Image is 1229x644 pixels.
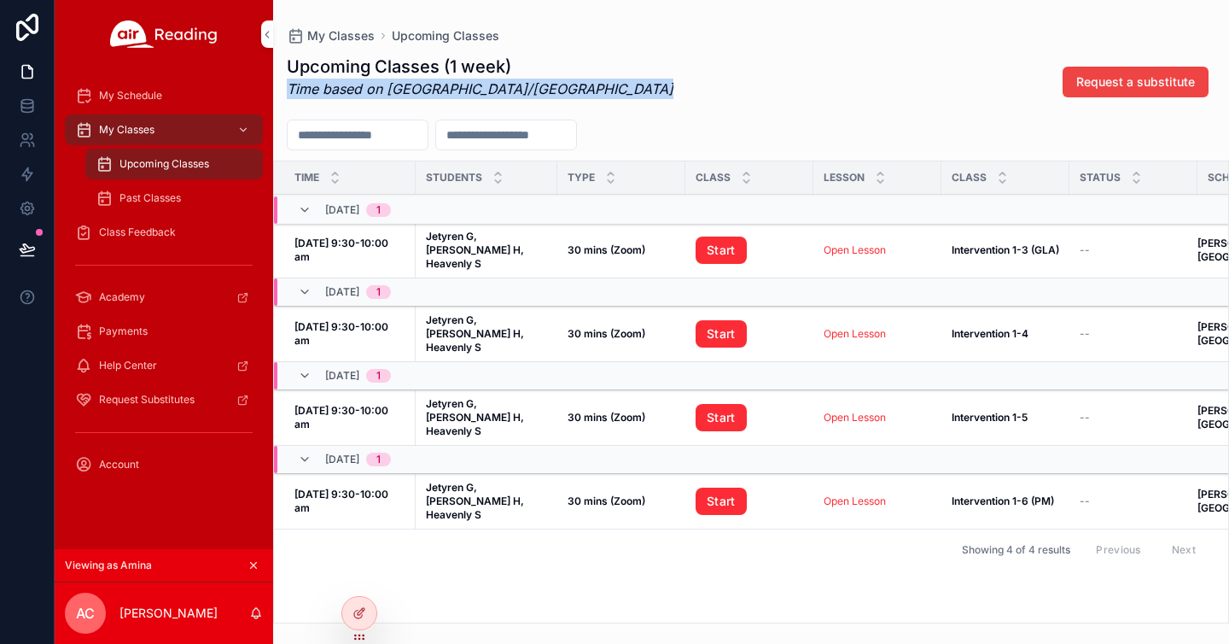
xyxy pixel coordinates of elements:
strong: Intervention 1-3 (GLA) [952,243,1059,256]
a: Payments [65,316,263,347]
strong: [DATE] 9:30-10:00 am [294,404,391,430]
a: Start [696,488,747,515]
span: -- [1080,243,1090,257]
span: Past Classes [119,191,181,205]
span: Lesson [824,171,865,184]
span: -- [1080,495,1090,508]
span: Class [696,171,731,184]
strong: 30 mins (Zoom) [568,495,645,507]
a: Class Feedback [65,217,263,248]
span: Account [99,458,139,471]
strong: 30 mins (Zoom) [568,243,645,256]
span: Students [426,171,482,184]
a: [DATE] 9:30-10:00 am [294,404,405,431]
strong: Intervention 1-5 [952,411,1028,424]
a: Jetyren G, [PERSON_NAME] H, Heavenly S [426,313,547,354]
span: Status [1080,171,1121,184]
strong: Jetyren G, [PERSON_NAME] H, Heavenly S [426,313,527,354]
a: Open Lesson [824,495,931,508]
a: -- [1080,327,1187,341]
a: Start [696,237,747,264]
a: Intervention 1-5 [952,411,1059,424]
span: [DATE] [325,453,359,466]
a: Open Lesson [824,411,931,424]
img: App logo [110,20,218,48]
strong: Intervention 1-4 [952,327,1028,340]
a: Jetyren G, [PERSON_NAME] H, Heavenly S [426,481,547,522]
span: Viewing as Amina [65,559,152,572]
span: Time [294,171,319,184]
a: My Schedule [65,80,263,111]
strong: [DATE] 9:30-10:00 am [294,320,391,347]
a: My Classes [65,114,263,145]
strong: Jetyren G, [PERSON_NAME] H, Heavenly S [426,397,527,437]
span: -- [1080,411,1090,424]
span: -- [1080,327,1090,341]
a: Upcoming Classes [85,149,263,179]
div: 1 [376,203,381,217]
a: 30 mins (Zoom) [568,327,675,341]
button: Request a substitute [1063,67,1209,97]
a: -- [1080,495,1187,508]
strong: Intervention 1-6 (PM) [952,495,1054,507]
em: Time based on [GEOGRAPHIC_DATA]/[GEOGRAPHIC_DATA] [287,80,673,97]
a: Help Center [65,350,263,381]
a: Jetyren G, [PERSON_NAME] H, Heavenly S [426,397,547,438]
a: Open Lesson [824,243,931,257]
a: Open Lesson [824,327,886,340]
a: [DATE] 9:30-10:00 am [294,488,405,515]
a: Open Lesson [824,327,931,341]
span: My Schedule [99,89,162,102]
span: Class [952,171,987,184]
a: Open Lesson [824,411,886,424]
a: Start [696,237,803,264]
a: Past Classes [85,183,263,214]
a: Open Lesson [824,243,886,256]
a: [DATE] 9:30-10:00 am [294,320,405,348]
a: -- [1080,411,1187,424]
div: 1 [376,453,381,466]
span: Help Center [99,359,157,372]
strong: [DATE] 9:30-10:00 am [294,237,391,263]
div: 1 [376,285,381,299]
div: scrollable content [55,68,273,502]
p: [PERSON_NAME] [119,605,218,622]
a: My Classes [287,27,375,44]
a: Intervention 1-3 (GLA) [952,243,1059,257]
a: Intervention 1-4 [952,327,1059,341]
a: Start [696,404,747,431]
span: Payments [99,325,148,338]
span: Academy [99,290,145,304]
a: 30 mins (Zoom) [568,243,675,257]
span: [DATE] [325,203,359,217]
a: Upcoming Classes [392,27,499,44]
a: Open Lesson [824,495,886,507]
a: Academy [65,282,263,313]
strong: Jetyren G, [PERSON_NAME] H, Heavenly S [426,230,527,270]
span: Showing 4 of 4 results [962,543,1070,557]
a: Intervention 1-6 (PM) [952,495,1059,508]
a: Start [696,320,803,348]
a: Start [696,488,803,515]
strong: 30 mins (Zoom) [568,411,645,424]
span: Request a substitute [1076,73,1195,91]
div: 1 [376,369,381,383]
a: -- [1080,243,1187,257]
span: AC [76,603,95,624]
span: My Classes [307,27,375,44]
h1: Upcoming Classes (1 week) [287,55,673,79]
strong: [DATE] 9:30-10:00 am [294,488,391,514]
span: Type [568,171,595,184]
span: Upcoming Classes [119,157,209,171]
span: Request Substitutes [99,393,195,407]
span: Class Feedback [99,225,176,239]
span: [DATE] [325,369,359,383]
a: Jetyren G, [PERSON_NAME] H, Heavenly S [426,230,547,271]
a: Start [696,320,747,348]
a: [DATE] 9:30-10:00 am [294,237,405,264]
strong: 30 mins (Zoom) [568,327,645,340]
a: Request Substitutes [65,384,263,415]
a: Account [65,449,263,480]
span: [DATE] [325,285,359,299]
